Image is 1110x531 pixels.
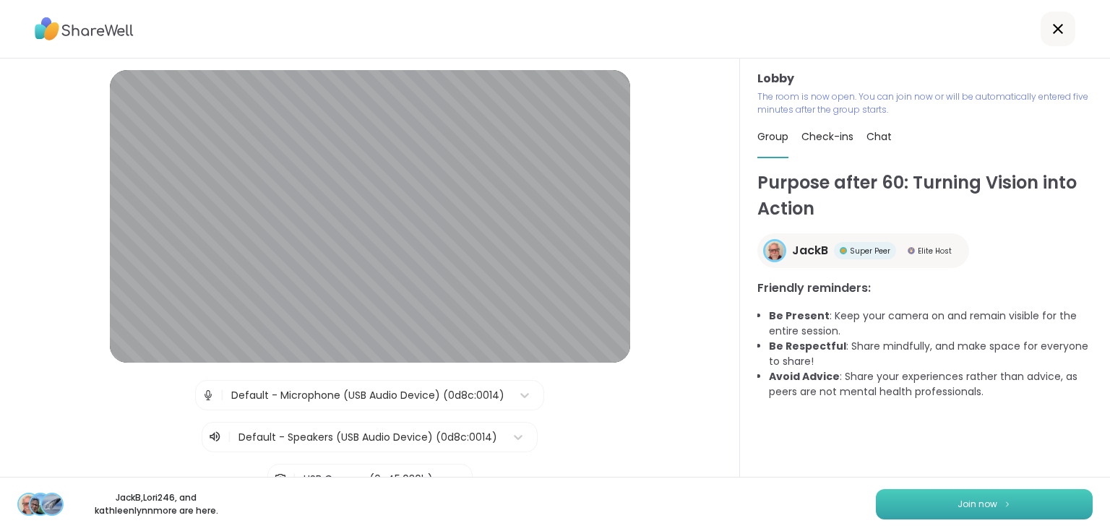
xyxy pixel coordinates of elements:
img: Microphone [202,381,215,410]
h1: Purpose after 60: Turning Vision into Action [757,170,1093,222]
li: : Share mindfully, and make space for everyone to share! [769,339,1093,369]
span: JackB [792,242,828,259]
a: JackBJackBSuper PeerSuper PeerElite HostElite Host [757,233,969,268]
img: JackB [19,494,39,514]
div: USB Camera (0c45:636b) [304,472,433,487]
li: : Keep your camera on and remain visible for the entire session. [769,308,1093,339]
img: JackB [765,241,784,260]
img: ShareWell Logo [35,12,134,46]
span: Super Peer [850,246,890,256]
b: Be Present [769,308,830,323]
span: | [293,465,296,493]
span: Join now [958,498,997,511]
span: Chat [866,129,892,144]
button: Join now [876,489,1093,519]
b: Avoid Advice [769,369,840,384]
p: The room is now open. You can join now or will be automatically entered five minutes after the gr... [757,90,1093,116]
li: : Share your experiences rather than advice, as peers are not mental health professionals. [769,369,1093,400]
img: Camera [274,465,287,493]
b: Be Respectful [769,339,846,353]
span: Check-ins [801,129,853,144]
p: JackB , Lori246 , and kathleenlynn more are here. [75,491,237,517]
img: ShareWell Logomark [1003,500,1012,508]
h3: Friendly reminders: [757,280,1093,297]
img: kathleenlynn [42,494,62,514]
span: | [220,381,224,410]
h3: Lobby [757,70,1093,87]
img: Lori246 [30,494,51,514]
span: Elite Host [918,246,952,256]
span: Group [757,129,788,144]
img: Super Peer [840,247,847,254]
div: Default - Microphone (USB Audio Device) (0d8c:0014) [231,388,504,403]
span: | [228,428,231,446]
img: Elite Host [908,247,915,254]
